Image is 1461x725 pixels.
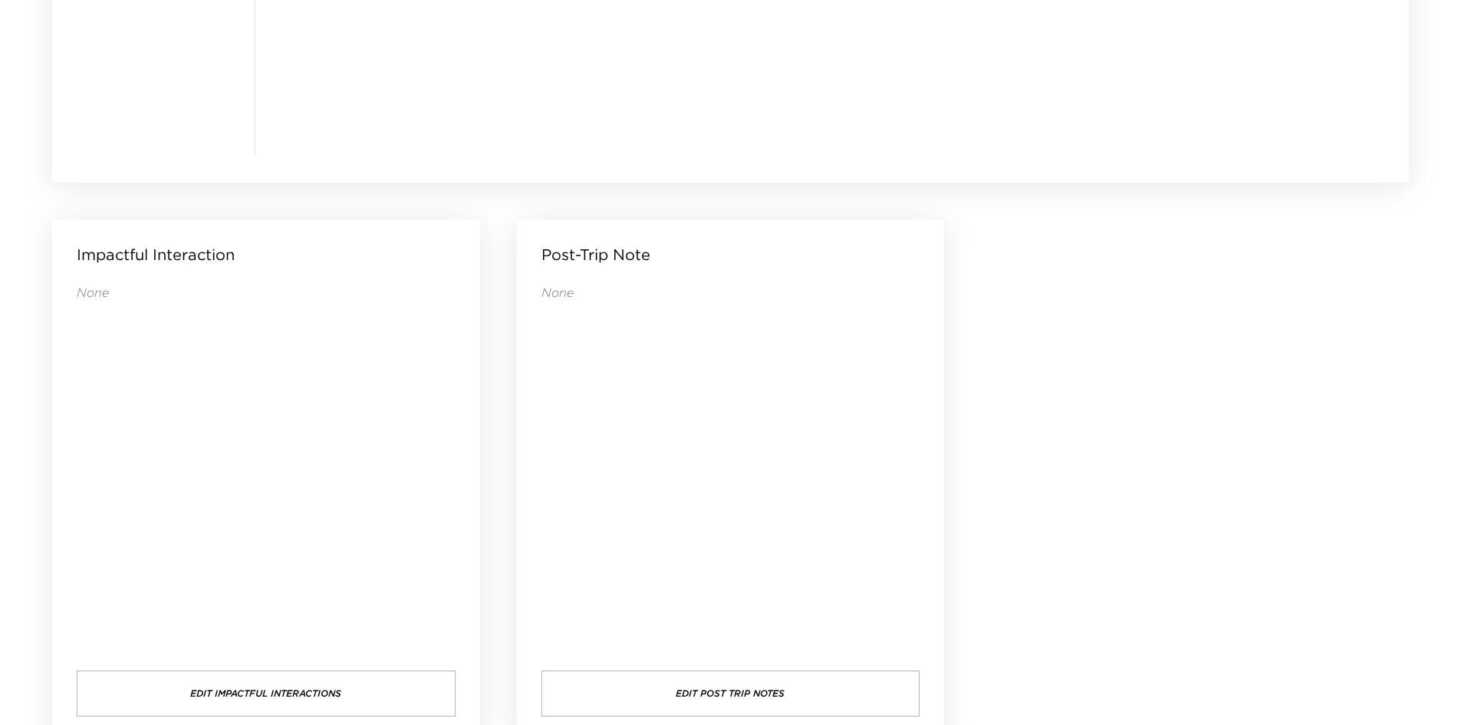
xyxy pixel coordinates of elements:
[541,284,920,301] p: None
[541,244,650,265] p: Post-Trip Note
[77,244,235,265] p: Impactful Interaction
[541,671,920,717] button: Edit Post Trip Notes
[77,671,456,717] button: Edit Impactful Interactions
[77,284,456,301] p: None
